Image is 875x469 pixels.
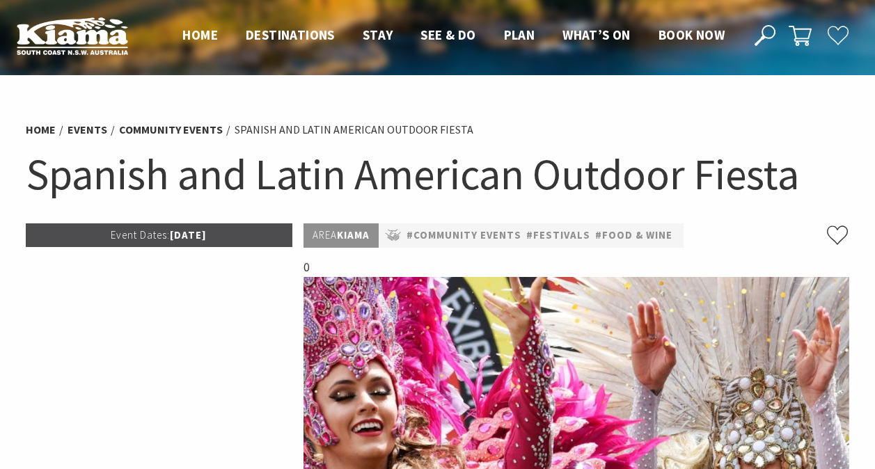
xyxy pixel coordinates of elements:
span: What’s On [562,26,631,43]
p: [DATE] [26,223,293,247]
li: Spanish and Latin American Outdoor Fiesta [235,121,473,139]
p: Kiama [304,223,379,248]
span: Area [313,228,337,241]
a: Home [26,122,56,137]
nav: Main Menu [168,24,739,47]
a: Home [182,26,218,45]
a: Community Events [119,122,223,137]
a: What’s On [562,26,631,45]
span: Plan [504,26,535,43]
a: Events [68,122,107,137]
a: #Food & Wine [595,227,672,244]
span: Home [182,26,218,43]
h1: Spanish and Latin American Outdoor Fiesta [26,146,850,202]
span: Stay [363,26,393,43]
img: Kiama Logo [17,17,128,55]
a: Plan [504,26,535,45]
a: See & Do [420,26,475,45]
a: Book now [659,26,725,45]
span: Event Dates: [111,228,170,241]
span: See & Do [420,26,475,43]
a: #Festivals [526,227,590,244]
span: Book now [659,26,725,43]
a: Destinations [246,26,335,45]
a: Stay [363,26,393,45]
a: #Community Events [407,227,521,244]
span: Destinations [246,26,335,43]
